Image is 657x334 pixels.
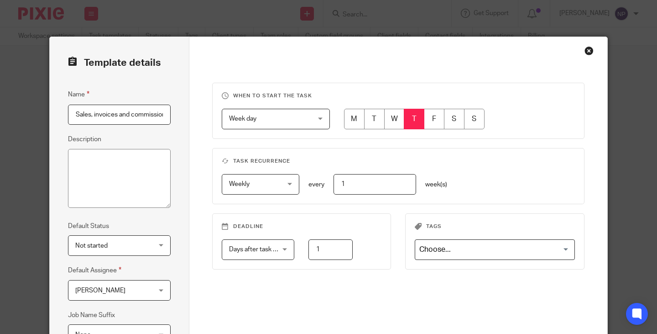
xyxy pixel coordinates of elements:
label: Default Assignee [68,265,121,276]
div: Close this dialog window [584,46,594,55]
span: Week day [229,116,256,122]
label: Description [68,135,101,144]
h3: Task recurrence [222,158,575,165]
span: Weekly [229,181,250,187]
label: Default Status [68,222,109,231]
h2: Template details [68,55,161,71]
span: Not started [75,243,108,249]
label: Name [68,89,89,100]
p: every [308,180,324,189]
span: week(s) [425,181,447,188]
h3: When to start the task [222,92,575,100]
span: Days after task starts [229,246,289,253]
span: [PERSON_NAME] [75,287,125,294]
label: Job Name Suffix [68,311,115,320]
h3: Tags [415,223,575,230]
div: Search for option [415,239,575,260]
h3: Deadline [222,223,382,230]
input: Search for option [416,242,569,258]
